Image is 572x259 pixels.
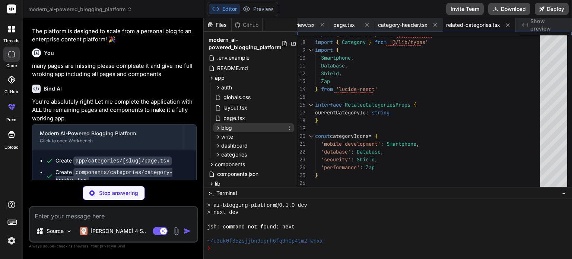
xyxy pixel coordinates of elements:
span: modern_ai-powered_blogging_platform [209,36,282,51]
div: Create [55,168,189,184]
span: Shield [357,156,375,163]
span: lib [215,180,220,187]
h6: Bind AI [44,85,62,92]
div: Create [55,157,172,165]
div: Click to collapse the range. [306,46,316,54]
h6: You [44,49,54,57]
code: components/categories/category-header.tsx [55,168,172,185]
button: Preview [240,4,276,14]
span: import [315,47,333,53]
span: 'mobile-development' [321,140,381,147]
div: 11 [297,62,305,70]
span: = [369,133,372,139]
div: 25 [297,171,305,179]
div: Click to collapse the range. [306,101,316,109]
span: : [351,156,354,163]
span: { [336,39,339,45]
button: Modern AI-Powered Blogging PlatformClick to open Workbench [32,124,184,149]
span: ❯ [207,245,211,252]
div: 14 [297,85,305,93]
span: Smartphone [321,54,351,61]
span: { [336,47,339,53]
span: .env.example [216,53,250,62]
span: > ai-blogging-platform@0.1.0 dev [207,202,307,209]
button: Editor [209,4,240,14]
span: Zap [321,78,330,85]
span: : [381,140,384,147]
span: , [416,140,419,147]
div: 24 [297,164,305,171]
button: − [560,187,568,199]
div: Click to collapse the range. [306,132,316,140]
p: You're absolutely right! Let me complete the application with ALL the remaining pages and compone... [32,98,197,123]
span: } [369,39,372,45]
span: Database [321,62,345,69]
span: , [345,62,348,69]
img: attachment [172,227,181,236]
img: icon [184,227,191,235]
div: 19 [297,124,305,132]
p: Always double-check its answers. Your in Bind [29,243,198,250]
span: from [375,39,387,45]
div: Files [204,21,231,29]
span: RelatedCategoriesProps [345,101,410,108]
span: >_ [209,189,214,197]
span: blog [221,124,232,132]
span: , [381,148,384,155]
span: auth [221,84,232,91]
span: components [215,161,245,168]
span: Show preview [530,18,566,32]
span: from [321,86,333,92]
img: Pick Models [66,228,72,234]
p: many pages are missing please compleate it and give me full wroking app including all pages and c... [32,62,197,79]
span: , [351,54,354,61]
span: components.json [216,170,259,179]
span: , [339,70,342,77]
span: const [315,133,330,139]
button: Invite Team [446,3,484,15]
span: modern_ai-powered_blogging_platform [28,6,132,13]
span: related-categories.tsx [446,21,500,29]
span: Smartphone [387,140,416,147]
div: 9 [297,46,305,54]
div: 10 [297,54,305,62]
span: : [360,164,363,171]
img: Claude 4 Sonnet [80,227,88,235]
span: { [375,133,378,139]
div: 16 [297,101,305,109]
span: import [315,39,333,45]
p: The platform is designed to scale from a personal blog to an enterprise content platform! 🎉 [32,27,197,44]
code: app/categories/[slug]/page.tsx [73,157,172,165]
div: 18 [297,117,305,124]
p: Source [47,227,64,235]
label: Upload [4,144,19,151]
span: jsh: command not found: next [207,224,295,231]
div: 22 [297,148,305,156]
div: 26 [297,179,305,187]
span: 'database' [321,148,351,155]
span: } [315,86,318,92]
button: Deploy [535,3,569,15]
span: 'performance' [321,164,360,171]
div: Click to open Workbench [40,138,177,144]
span: string [372,109,390,116]
label: GitHub [4,89,18,95]
label: prem [6,117,16,123]
span: > next dev [207,209,238,216]
span: Zap [366,164,375,171]
span: interface [315,101,342,108]
span: Database [357,148,381,155]
span: page.tsx [223,114,246,123]
span: page.tsx [333,21,355,29]
span: − [562,189,566,197]
div: 23 [297,156,305,164]
p: Stop answering [99,189,138,197]
span: } [315,117,318,124]
p: [PERSON_NAME] 4 S.. [90,227,146,235]
span: : [366,109,369,116]
span: ~/u3uk0f35zsjjbn9cprh6fq9h0p4tm2-wnxx [207,238,323,245]
span: app [215,74,225,82]
span: globals.css [223,93,251,102]
span: '@/lib/types' [390,39,428,45]
span: 'lucide-react' [336,86,378,92]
